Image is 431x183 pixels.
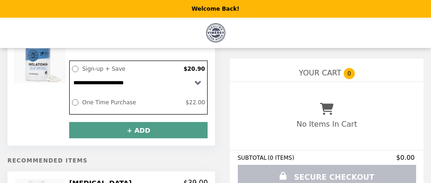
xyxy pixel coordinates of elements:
p: Welcome Back! [191,6,239,12]
span: 0 [344,68,355,79]
p: No Items In Cart [296,120,357,129]
img: Brand Logo [206,23,225,42]
span: SUBTOTAL [237,155,268,161]
label: $22.00 [183,97,207,108]
span: $0.00 [396,154,416,161]
select: Select a subscription option [70,75,207,91]
h5: Recommended Items [7,157,215,164]
span: YOUR CART [299,68,341,77]
img: Melatonin Capsules [14,31,68,83]
label: Sign-up + Save [80,63,181,75]
span: ( 0 ITEMS ) [268,155,294,161]
label: $20.90 [181,63,207,75]
button: + ADD [69,122,208,138]
label: One Time Purchase [80,97,183,108]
